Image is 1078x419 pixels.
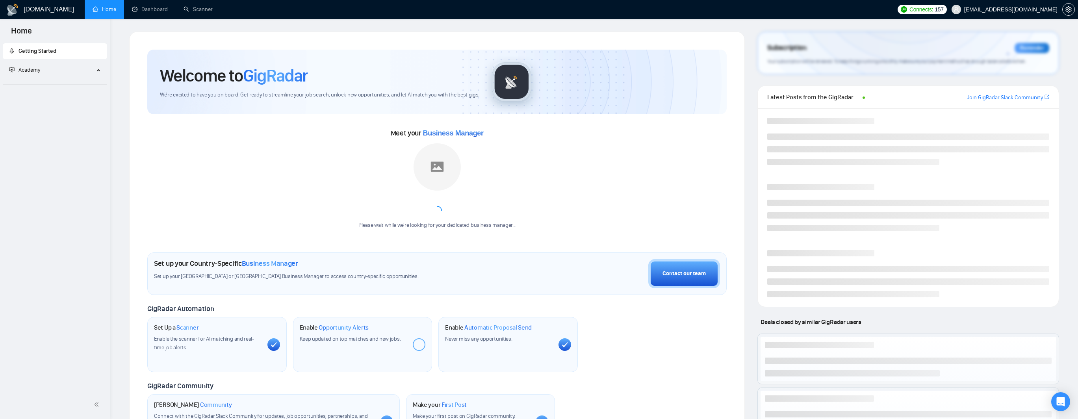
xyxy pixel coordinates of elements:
[492,62,531,102] img: gigradar-logo.png
[300,336,401,342] span: Keep updated on top matches and new jobs.
[242,259,298,268] span: Business Manager
[354,222,520,229] div: Please wait while we're looking for your dedicated business manager...
[1062,6,1075,13] a: setting
[160,91,479,99] span: We're excited to have you on board. Get ready to streamline your job search, unlock new opportuni...
[909,5,933,14] span: Connects:
[184,6,213,13] a: searchScanner
[243,65,308,86] span: GigRadar
[1045,93,1049,101] a: export
[3,81,107,86] li: Academy Homepage
[954,7,959,12] span: user
[147,382,213,390] span: GigRadar Community
[414,143,461,191] img: placeholder.png
[967,93,1043,102] a: Join GigRadar Slack Community
[319,324,369,332] span: Opportunity Alerts
[94,400,102,408] span: double-left
[9,67,15,72] span: fund-projection-screen
[1015,43,1049,53] div: Reminder
[154,259,298,268] h1: Set up your Country-Specific
[757,315,864,329] span: Deals closed by similar GigRadar users
[423,129,484,137] span: Business Manager
[19,67,40,73] span: Academy
[9,48,15,54] span: rocket
[1062,3,1075,16] button: setting
[5,25,38,42] span: Home
[413,401,467,409] h1: Make your
[9,67,40,73] span: Academy
[6,4,19,16] img: logo
[442,401,467,409] span: First Post
[445,324,532,332] h1: Enable
[935,5,943,14] span: 157
[160,65,308,86] h1: Welcome to
[93,6,116,13] a: homeHome
[901,6,907,13] img: upwork-logo.png
[648,259,720,288] button: Contact our team
[767,92,860,102] span: Latest Posts from the GigRadar Community
[445,336,512,342] span: Never miss any opportunities.
[154,324,199,332] h1: Set Up a
[19,48,56,54] span: Getting Started
[132,6,168,13] a: dashboardDashboard
[154,401,232,409] h1: [PERSON_NAME]
[767,41,806,55] span: Subscription
[176,324,199,332] span: Scanner
[464,324,532,332] span: Automatic Proposal Send
[300,324,369,332] h1: Enable
[147,304,214,313] span: GigRadar Automation
[154,336,254,351] span: Enable the scanner for AI matching and real-time job alerts.
[767,58,1026,64] span: Your subscription will be renewed. To keep things running smoothly, make sure your payment method...
[1045,94,1049,100] span: export
[431,205,442,216] span: loading
[3,43,107,59] li: Getting Started
[1051,392,1070,411] div: Open Intercom Messenger
[662,269,706,278] div: Contact our team
[391,129,484,137] span: Meet your
[154,273,494,280] span: Set up your [GEOGRAPHIC_DATA] or [GEOGRAPHIC_DATA] Business Manager to access country-specific op...
[200,401,232,409] span: Community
